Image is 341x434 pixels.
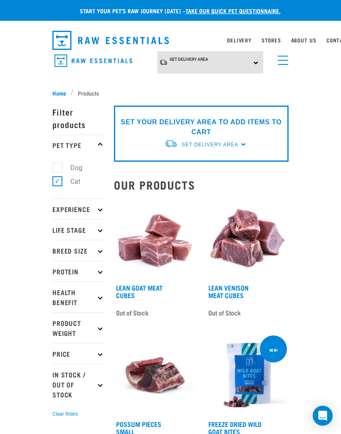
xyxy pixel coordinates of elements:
[116,306,148,319] span: Out of Stock
[114,197,196,280] img: 1184 Wild Goat Meat Cubes Boneless 01
[114,178,289,191] h2: Our Products
[116,286,163,297] a: Lean Goat Meat Cubes
[52,410,78,418] button: Clear filters
[52,101,104,135] p: Filter products
[52,312,104,343] p: Product Weight
[52,135,104,155] p: Pet Type
[206,197,289,280] img: 1181 Wild Venison Meat Cubes Boneless 01
[52,281,104,312] p: Health Benefit
[262,39,281,42] a: Stores
[274,51,289,66] a: menu
[116,422,161,433] a: Possum Pieces Small
[52,89,289,97] nav: breadcrumbs
[54,54,132,67] img: Raw Essentials Logo
[227,39,251,42] a: Delivery
[208,286,249,297] a: Lean Venison Meat Cubes
[164,139,178,148] img: van-moving.png
[52,89,66,97] span: Home
[182,142,238,148] span: Set Delivery Area
[52,261,104,281] p: Protein
[266,344,282,356] div: new!
[114,334,196,416] img: Possum Piece Small
[159,59,168,66] img: van-moving.png
[313,406,333,426] div: Open Intercom Messenger
[52,198,104,219] p: Experience
[52,31,169,50] img: Raw Essentials Logo
[57,176,84,187] label: Cat
[208,422,262,433] a: Freeze Dried Wild Goat Bites
[208,306,241,319] span: Out of Stock
[206,334,289,416] img: Raw Essentials Freeze Dried Wild Goat Bites PetTreats Product Shot
[52,219,104,240] p: Life Stage
[170,57,208,62] span: Set Delivery Area
[52,364,104,404] p: In Stock / Out Of Stock
[57,163,86,173] label: Dog
[52,343,104,364] p: Price
[120,117,282,137] p: SET YOUR DELIVERY AREA TO ADD ITEMS TO CART
[52,89,71,97] a: Home
[46,27,295,53] nav: dropdown navigation
[185,9,281,12] a: take our quick pet questionnaire.
[52,240,104,261] p: Breed Size
[291,39,316,42] a: About Us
